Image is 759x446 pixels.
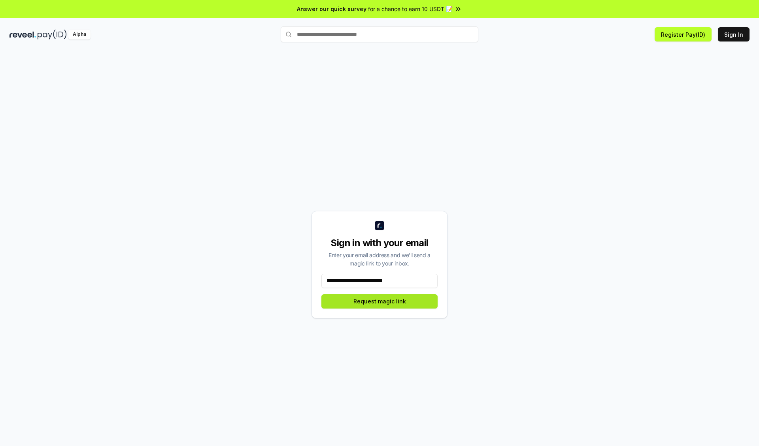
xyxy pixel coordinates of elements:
button: Sign In [718,27,750,41]
img: reveel_dark [9,30,36,40]
span: for a chance to earn 10 USDT 📝 [368,5,453,13]
button: Register Pay(ID) [655,27,712,41]
button: Request magic link [321,294,438,309]
span: Answer our quick survey [297,5,366,13]
div: Enter your email address and we’ll send a magic link to your inbox. [321,251,438,267]
div: Alpha [68,30,91,40]
img: pay_id [38,30,67,40]
img: logo_small [375,221,384,230]
div: Sign in with your email [321,237,438,249]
